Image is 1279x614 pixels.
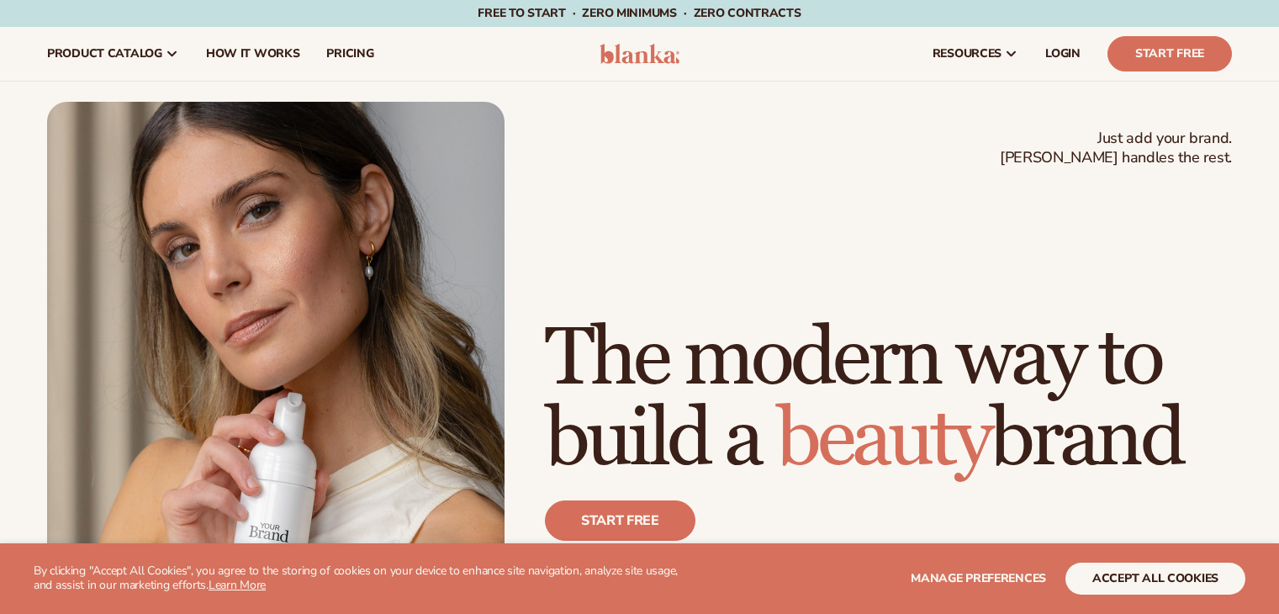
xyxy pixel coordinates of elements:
[1032,27,1094,81] a: LOGIN
[313,27,387,81] a: pricing
[1107,36,1232,71] a: Start Free
[209,577,266,593] a: Learn More
[1045,47,1081,61] span: LOGIN
[911,563,1046,595] button: Manage preferences
[919,27,1032,81] a: resources
[1000,129,1232,168] span: Just add your brand. [PERSON_NAME] handles the rest.
[933,47,1002,61] span: resources
[326,47,373,61] span: pricing
[34,27,193,81] a: product catalog
[193,27,314,81] a: How It Works
[545,500,695,541] a: Start free
[34,564,697,593] p: By clicking "Accept All Cookies", you agree to the storing of cookies on your device to enhance s...
[478,5,801,21] span: Free to start · ZERO minimums · ZERO contracts
[206,47,300,61] span: How It Works
[47,47,162,61] span: product catalog
[1065,563,1245,595] button: accept all cookies
[776,390,990,489] span: beauty
[600,44,679,64] img: logo
[911,570,1046,586] span: Manage preferences
[545,319,1232,480] h1: The modern way to build a brand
